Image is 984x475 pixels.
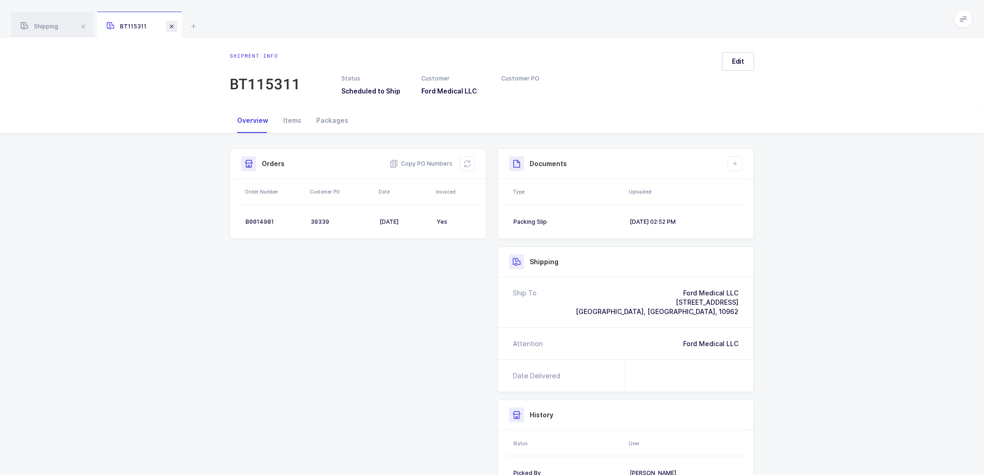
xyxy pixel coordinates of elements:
div: Ford Medical LLC [683,339,738,348]
div: Date [379,188,430,195]
span: Yes [437,218,447,225]
span: Shipping [20,23,58,30]
div: Overview [230,108,276,133]
div: [STREET_ADDRESS] [576,298,738,307]
div: Shipment info [230,52,300,60]
div: Date Delivered [513,371,564,381]
span: BT115311 [106,23,146,30]
div: 39339 [311,218,372,226]
span: [GEOGRAPHIC_DATA], [GEOGRAPHIC_DATA], 10962 [576,308,738,315]
button: Edit [722,52,754,71]
div: Items [276,108,309,133]
div: Status [513,440,623,447]
div: [DATE] 02:52 PM [630,218,738,226]
h3: Shipping [530,257,558,267]
div: Packages [309,108,356,133]
span: Edit [732,57,745,66]
div: Customer PO [310,188,373,195]
div: User [629,440,744,447]
h3: Scheduled to Ship [341,87,410,96]
h3: Documents [530,159,567,168]
div: Customer PO [502,74,571,83]
div: Order Number [245,188,304,195]
h3: Orders [262,159,285,168]
div: Invoiced [436,188,476,195]
div: Customer [421,74,490,83]
h3: Ford Medical LLC [421,87,490,96]
div: [DATE] [379,218,429,226]
div: Ford Medical LLC [576,288,738,298]
div: Status [341,74,410,83]
div: B0014981 [246,218,303,226]
button: Copy PO Numbers [390,159,452,168]
h3: History [530,410,553,420]
div: Type [513,188,623,195]
div: Attention [513,339,543,348]
div: Ship To [513,288,537,316]
div: Packing Slip [513,218,622,226]
div: Uploaded [629,188,744,195]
